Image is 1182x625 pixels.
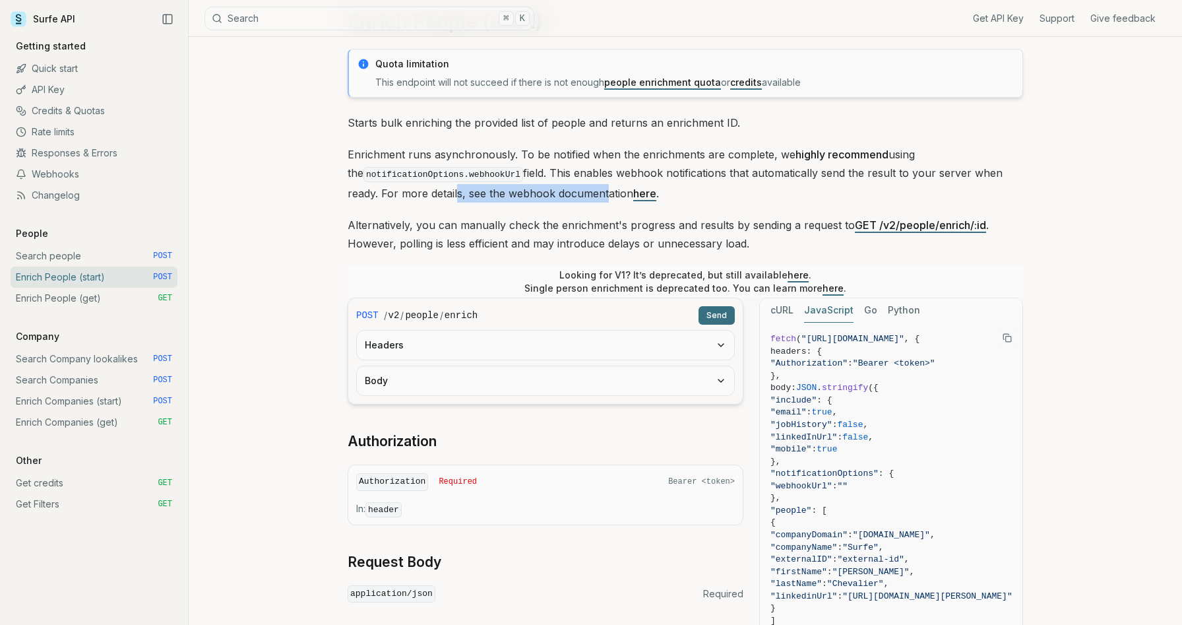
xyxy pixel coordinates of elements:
[888,298,920,323] button: Python
[770,469,879,478] span: "notificationOptions"
[770,407,807,417] span: "email"
[997,328,1017,348] button: Copy Text
[11,348,177,370] a: Search Company lookalikes POST
[668,477,735,487] span: Bearer <token>
[822,383,868,393] span: stringify
[827,567,832,577] span: :
[11,79,177,100] a: API Key
[770,591,837,601] span: "linkedinUrl"
[348,216,1023,253] p: Alternatively, you can manually check the enrichment's progress and results by sending a request ...
[699,306,735,325] button: Send
[904,334,919,344] span: , {
[837,481,848,491] span: ""
[405,309,438,322] code: people
[356,502,735,517] p: In:
[1090,12,1156,25] a: Give feedback
[11,9,75,29] a: Surfe API
[153,272,172,282] span: POST
[11,391,177,412] a: Enrich Companies (start) POST
[11,143,177,164] a: Responses & Errors
[375,76,1014,89] p: This endpoint will not succeed if there is not enough or available
[357,331,734,360] button: Headers
[842,591,1012,601] span: "[URL][DOMAIN_NAME][PERSON_NAME]"
[730,77,762,88] a: credits
[930,530,935,540] span: ,
[770,298,793,323] button: cURL
[11,40,91,53] p: Getting started
[837,591,842,601] span: :
[770,383,796,393] span: body:
[348,145,1023,203] p: Enrichment runs asynchronously. To be notified when the enrichments are complete, we using the fi...
[439,477,477,487] span: Required
[832,567,910,577] span: "[PERSON_NAME]"
[348,432,437,451] a: Authorization
[770,358,848,368] span: "Authorization"
[770,579,822,589] span: "lastName"
[804,298,854,323] button: JavaScript
[11,58,177,79] a: Quick start
[817,444,837,454] span: true
[348,553,441,572] a: Request Body
[770,346,822,356] span: headers: {
[770,371,781,381] span: },
[868,432,873,442] span: ,
[837,543,842,552] span: :
[822,579,827,589] span: :
[363,167,523,182] code: notificationOptions.webhookUrl
[811,407,832,417] span: true
[153,375,172,385] span: POST
[855,218,986,232] a: GET /v2/people/enrich/:id
[770,444,811,454] span: "mobile"
[770,432,837,442] span: "linkedInUrl"
[770,493,781,503] span: },
[842,543,879,552] span: "Surfe"
[11,100,177,121] a: Credits & Quotas
[795,148,888,161] strong: highly recommend
[770,420,832,430] span: "jobHistory"
[770,506,811,515] span: "people"
[837,432,842,442] span: :
[832,407,838,417] span: ,
[770,395,817,405] span: "include"
[807,407,812,417] span: :
[604,77,721,88] a: people enrichment quota
[158,293,172,304] span: GET
[499,11,513,26] kbd: ⌘
[357,366,734,395] button: Body
[356,309,379,322] span: POST
[11,370,177,391] a: Search Companies POST
[770,457,781,467] span: },
[153,354,172,364] span: POST
[770,543,837,552] span: "companyName"
[11,412,177,433] a: Enrich Companies (get) GET
[365,502,402,517] code: header
[11,288,177,309] a: Enrich People (get) GET
[440,309,443,322] span: /
[11,454,47,467] p: Other
[770,554,832,564] span: "externalID"
[884,579,889,589] span: ,
[11,330,65,343] p: Company
[348,114,1023,132] p: Starts bulk enriching the provided list of people and returns an enrichment ID.
[356,473,428,491] code: Authorization
[1040,12,1074,25] a: Support
[811,444,817,454] span: :
[384,309,387,322] span: /
[389,309,400,322] code: v2
[868,383,879,393] span: ({
[770,334,796,344] span: fetch
[153,396,172,407] span: POST
[823,282,844,294] a: here
[832,481,838,491] span: :
[811,506,826,515] span: : [
[770,603,776,613] span: }
[11,267,177,288] a: Enrich People (start) POST
[848,530,853,540] span: :
[827,579,884,589] span: "Chevalier"
[153,251,172,261] span: POST
[817,395,832,405] span: : {
[864,298,877,323] button: Go
[770,567,827,577] span: "firstName"
[633,187,656,200] a: here
[853,530,930,540] span: "[DOMAIN_NAME]"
